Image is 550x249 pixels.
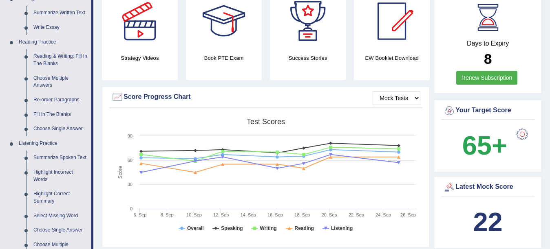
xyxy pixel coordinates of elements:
[102,54,178,62] h4: Strategy Videos
[128,133,133,138] text: 90
[30,122,91,136] a: Choose Single Answer
[295,225,314,231] tspan: Reading
[260,225,276,231] tspan: Writing
[117,166,123,179] tspan: Score
[186,54,262,62] h4: Book PTE Exam
[30,49,91,71] a: Reading & Writing: Fill In The Blanks
[462,131,507,160] b: 65+
[213,212,229,217] tspan: 12. Sep
[247,118,285,126] tspan: Test scores
[30,223,91,238] a: Choose Single Answer
[443,105,532,117] div: Your Target Score
[400,212,416,217] tspan: 26. Sep
[128,158,133,163] text: 60
[111,91,420,103] div: Score Progress Chart
[30,6,91,20] a: Summarize Written Text
[30,187,91,208] a: Highlight Correct Summary
[484,51,492,67] b: 8
[187,225,204,231] tspan: Overall
[30,20,91,35] a: Write Essay
[186,212,202,217] tspan: 10. Sep
[294,212,310,217] tspan: 18. Sep
[221,225,243,231] tspan: Speaking
[443,40,532,47] h4: Days to Expiry
[267,212,283,217] tspan: 16. Sep
[349,212,364,217] tspan: 22. Sep
[473,207,502,237] b: 22
[376,212,391,217] tspan: 24. Sep
[270,54,346,62] h4: Success Stories
[128,182,133,187] text: 30
[354,54,430,62] h4: EW Booklet Download
[322,212,337,217] tspan: 20. Sep
[30,93,91,107] a: Re-order Paragraphs
[15,35,91,50] a: Reading Practice
[30,71,91,93] a: Choose Multiple Answers
[30,151,91,165] a: Summarize Spoken Text
[443,181,532,193] div: Latest Mock Score
[456,71,518,85] a: Renew Subscription
[161,212,174,217] tspan: 8. Sep
[331,225,353,231] tspan: Listening
[134,212,147,217] tspan: 6. Sep
[130,206,133,211] text: 0
[30,107,91,122] a: Fill In The Blanks
[15,136,91,151] a: Listening Practice
[30,209,91,223] a: Select Missing Word
[241,212,256,217] tspan: 14. Sep
[30,165,91,187] a: Highlight Incorrect Words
